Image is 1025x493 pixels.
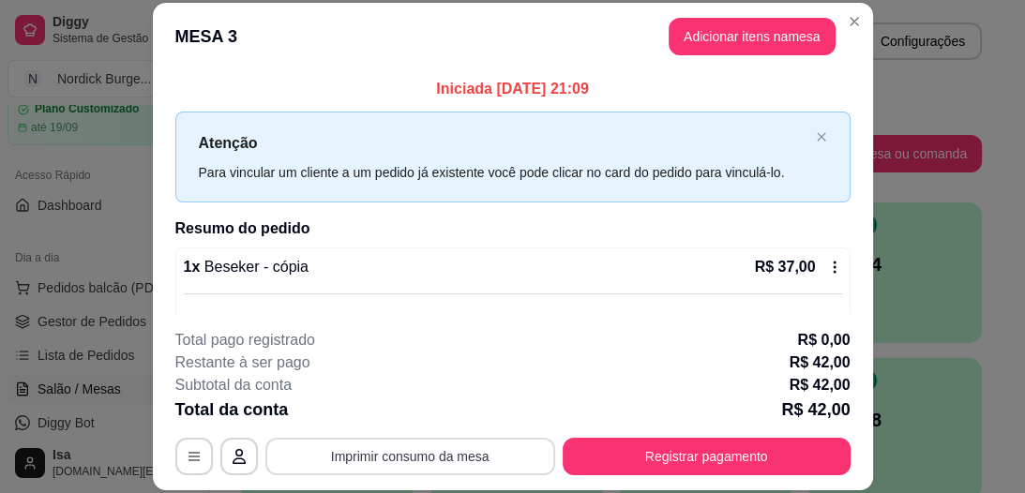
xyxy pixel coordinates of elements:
[175,396,289,423] p: Total da conta
[797,329,850,351] p: R$ 0,00
[669,18,836,55] button: Adicionar itens namesa
[175,351,310,374] p: Restante à ser pago
[175,217,851,240] h2: Resumo do pedido
[839,7,869,37] button: Close
[563,438,851,475] button: Registrar pagamento
[184,309,842,332] p: Complementos do pedido
[265,438,555,475] button: Imprimir consumo da mesa
[790,351,851,374] p: R$ 42,00
[755,256,816,278] p: R$ 37,00
[153,3,873,70] header: MESA 3
[816,131,827,143] button: close
[184,256,309,278] p: 1 x
[200,259,309,275] span: Beseker - cópia
[199,162,808,183] div: Para vincular um cliente a um pedido já existente você pode clicar no card do pedido para vinculá...
[175,374,293,396] p: Subtotal da conta
[781,396,850,423] p: R$ 42,00
[790,374,851,396] p: R$ 42,00
[175,329,315,351] p: Total pago registrado
[199,131,808,155] p: Atenção
[175,78,851,100] p: Iniciada [DATE] 21:09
